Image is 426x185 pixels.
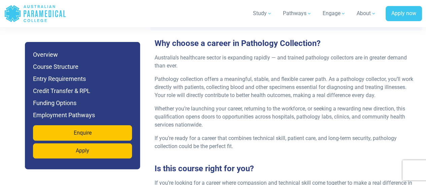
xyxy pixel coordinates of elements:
a: Pathways [279,4,316,23]
p: Australia’s healthcare sector is expanding rapidly — and trained pathology collectors are in grea... [155,54,418,70]
p: Whether you’re launching your career, returning to the workforce, or seeking a rewarding new dire... [155,105,418,129]
a: Study [249,4,276,23]
h3: Is this course right for you? [151,164,422,174]
a: Australian Paramedical College [4,3,66,25]
a: Apply now [386,6,422,21]
a: About [353,4,380,23]
p: Pathology collection offers a meaningful, stable, and flexible career path. As a pathology collec... [155,75,418,99]
p: If you’re ready for a career that combines technical skill, patient care, and long-term security,... [155,134,418,150]
a: Engage [319,4,350,23]
h3: Why choose a career in Pathology Collection? [151,39,422,48]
